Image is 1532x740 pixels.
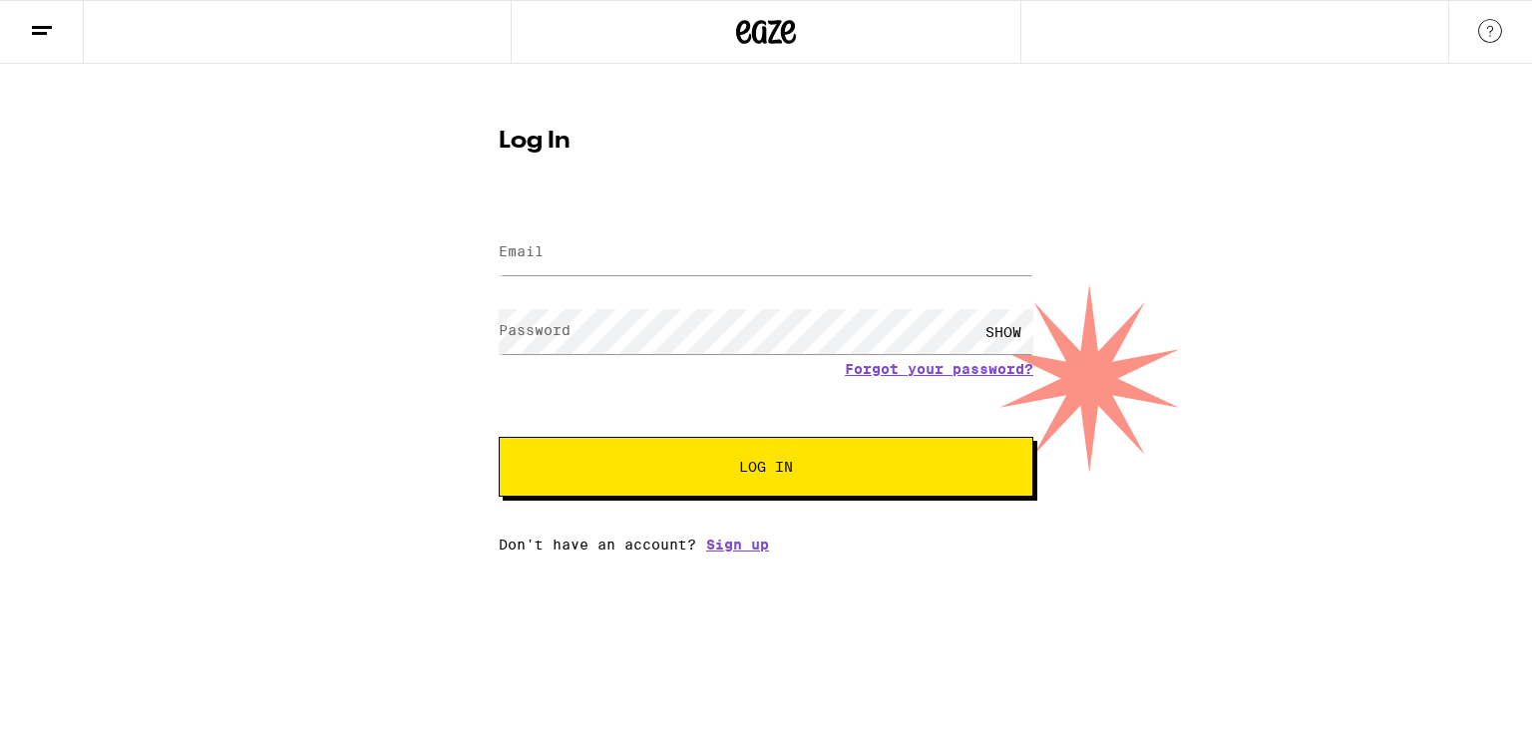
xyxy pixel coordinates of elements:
div: Don't have an account? [499,537,1033,553]
input: Email [499,230,1033,275]
div: SHOW [973,309,1033,354]
span: Log In [739,460,793,474]
label: Email [499,243,544,259]
a: Forgot your password? [845,361,1033,377]
a: Sign up [706,537,769,553]
h1: Log In [499,130,1033,154]
label: Password [499,322,571,338]
button: Log In [499,437,1033,497]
